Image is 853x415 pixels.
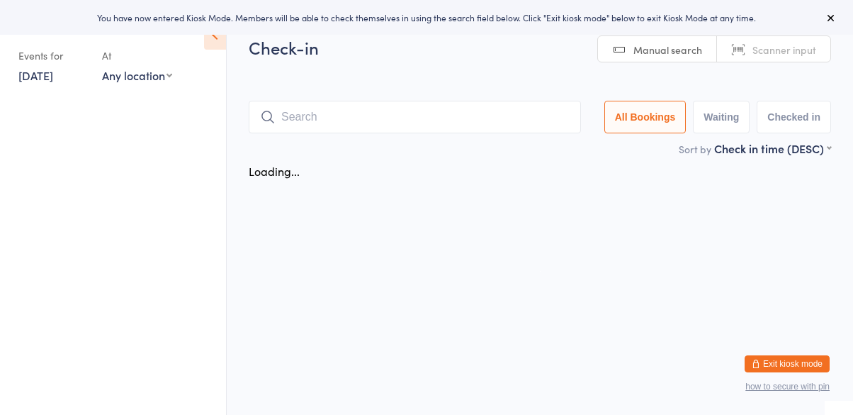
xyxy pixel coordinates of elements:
div: At [102,44,172,67]
h2: Check-in [249,35,831,59]
button: Exit kiosk mode [745,355,830,372]
span: Scanner input [752,43,816,57]
div: Loading... [249,163,300,179]
input: Search [249,101,581,133]
button: how to secure with pin [745,382,830,392]
button: All Bookings [604,101,687,133]
div: Check in time (DESC) [714,140,831,156]
div: You have now entered Kiosk Mode. Members will be able to check themselves in using the search fie... [23,11,830,23]
button: Checked in [757,101,831,133]
label: Sort by [679,142,711,156]
div: Any location [102,67,172,83]
div: Events for [18,44,88,67]
span: Manual search [633,43,702,57]
a: [DATE] [18,67,53,83]
button: Waiting [693,101,750,133]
